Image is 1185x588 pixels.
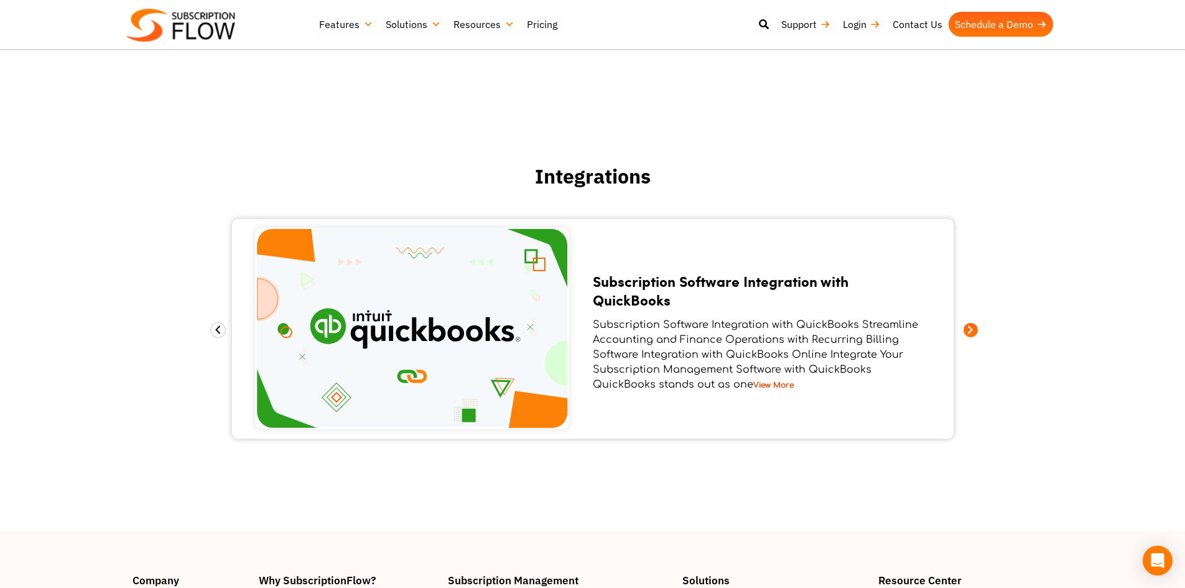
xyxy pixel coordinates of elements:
h2: Integrations [226,165,960,188]
div: Subscription Software Integration with QuickBooks Streamline Accounting and Finance Operations wi... [593,317,922,392]
a: Login [837,12,886,37]
div: Open Intercom Messenger [1143,546,1173,576]
h4: Company [132,575,247,586]
a: Support [775,12,837,37]
a: Features [313,12,379,37]
a: View More [753,381,794,390]
h4: Resource Center [878,575,1053,586]
h4: Why SubscriptionFlow? [259,575,435,586]
a: Solutions [379,12,447,37]
img: Subscriptionflow [126,9,235,42]
img: Subscriptionflow-Quickbooks-integration [255,228,569,429]
a: Subscription Software Integration with QuickBooks [593,271,848,310]
a: Schedule a Demo [949,12,1053,37]
h4: Subscription Management [448,575,671,586]
a: Pricing [521,12,564,37]
h4: Solutions [682,575,866,586]
a: Contact Us [886,12,949,37]
a: Resources [447,12,521,37]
